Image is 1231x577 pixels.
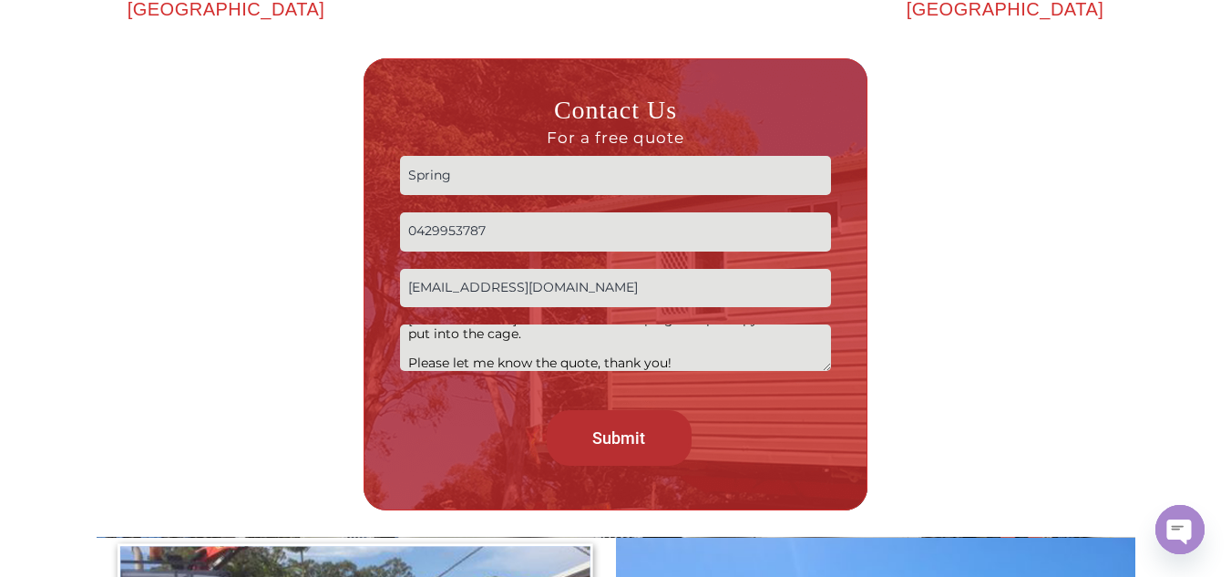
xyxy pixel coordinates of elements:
[400,269,831,308] input: Email
[547,410,692,466] input: Submit
[400,212,831,252] input: Phone no.
[400,128,831,148] span: For a free quote
[400,156,831,195] input: Name
[400,94,831,474] form: Contact form
[400,94,831,147] h3: Contact Us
